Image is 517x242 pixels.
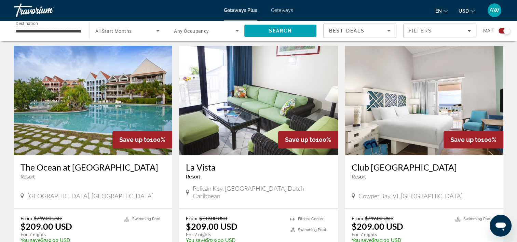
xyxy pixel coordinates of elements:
span: Save up to [285,136,316,143]
iframe: Button to launch messaging window [490,215,512,237]
div: 100% [444,131,503,148]
span: Destination [16,21,38,26]
span: USD [459,8,469,14]
span: AW [489,7,500,14]
span: [GEOGRAPHIC_DATA], [GEOGRAPHIC_DATA] [27,192,153,200]
a: La Vista [186,162,331,172]
input: Select destination [16,27,81,35]
span: Swimming Pool [132,217,160,221]
span: Resort [186,174,200,179]
span: Swimming Pool [463,217,491,221]
a: Getaways Plus [224,8,257,13]
span: Resort [21,174,35,179]
span: From [21,215,32,221]
button: User Menu [486,3,503,17]
a: Travorium [14,1,82,19]
span: All Start Months [95,28,132,34]
span: Resort [352,174,366,179]
span: Any Occupancy [174,28,209,34]
span: Pelican Key, [GEOGRAPHIC_DATA] Dutch Caribbean [193,185,331,200]
p: For 7 nights [21,231,117,238]
span: Cowpet Bay, VI, [GEOGRAPHIC_DATA] [358,192,463,200]
button: Change currency [459,6,475,16]
span: Search [269,28,292,33]
a: The Ocean at [GEOGRAPHIC_DATA] [21,162,165,172]
span: From [186,215,198,221]
a: Club [GEOGRAPHIC_DATA] [352,162,496,172]
button: Change language [435,6,448,16]
p: $209.00 USD [352,221,403,231]
span: en [435,8,442,14]
span: Save up to [450,136,481,143]
span: From [352,215,363,221]
p: For 7 nights [186,231,283,238]
span: Map [483,26,493,36]
img: Club Wyndham Elysian Beach Resort [345,46,503,155]
span: Filters [409,28,432,33]
img: The Ocean at Taino Beach [14,46,172,155]
span: $749.00 USD [199,215,227,221]
div: 100% [112,131,172,148]
button: Filters [403,24,476,38]
div: 100% [278,131,338,148]
span: Best Deals [329,28,365,33]
span: Swimming Pool [298,228,326,232]
img: La Vista [179,46,338,155]
mat-select: Sort by [329,27,391,35]
button: Search [244,25,317,37]
p: $209.00 USD [21,221,72,231]
p: $209.00 USD [186,221,237,231]
span: $749.00 USD [34,215,62,221]
span: $749.00 USD [365,215,393,221]
span: Save up to [119,136,150,143]
span: Fitness Center [298,217,324,221]
a: Getaways [271,8,293,13]
p: For 7 nights [352,231,448,238]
